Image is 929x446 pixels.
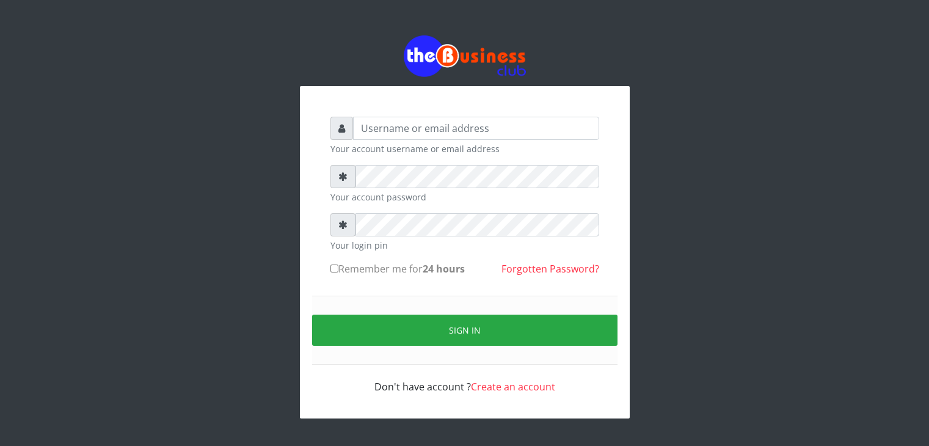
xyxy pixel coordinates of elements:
input: Username or email address [353,117,599,140]
a: Forgotten Password? [501,262,599,276]
div: Don't have account ? [330,365,599,394]
small: Your account username or email address [330,142,599,155]
small: Your account password [330,191,599,203]
b: 24 hours [423,262,465,276]
label: Remember me for [330,261,465,276]
button: Sign in [312,315,618,346]
a: Create an account [471,380,555,393]
small: Your login pin [330,239,599,252]
input: Remember me for24 hours [330,265,338,272]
